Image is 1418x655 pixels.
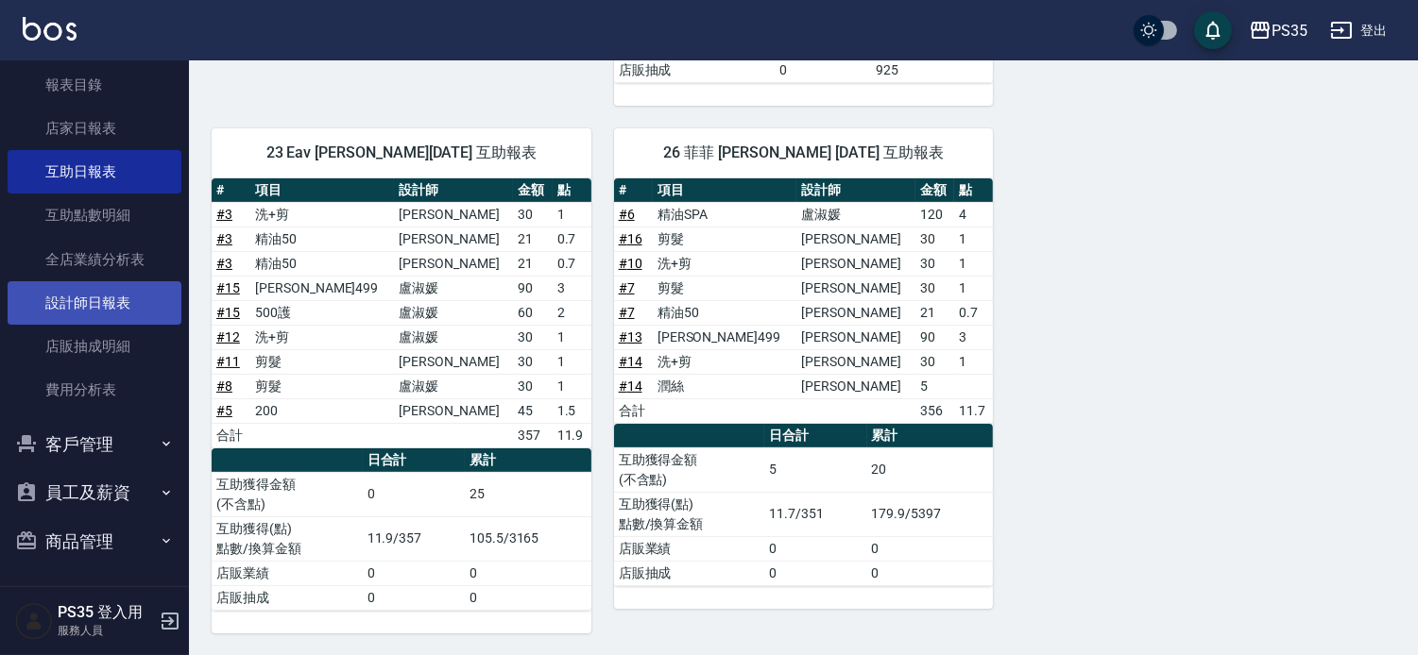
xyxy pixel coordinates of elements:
[394,325,513,349] td: 盧淑媛
[8,193,181,237] a: 互助點數明細
[513,374,552,398] td: 30
[216,354,240,369] a: #11
[619,280,635,295] a: #7
[8,468,181,517] button: 員工及薪資
[216,256,232,271] a: #3
[954,227,993,251] td: 1
[915,349,954,374] td: 30
[796,325,915,349] td: [PERSON_NAME]
[394,349,513,374] td: [PERSON_NAME]
[653,202,796,227] td: 精油SPA
[775,58,871,82] td: 0
[653,349,796,374] td: 洗+剪
[23,17,77,41] img: Logo
[915,374,954,398] td: 5
[363,516,465,561] td: 11.9/357
[915,398,954,423] td: 356
[653,227,796,251] td: 剪髮
[553,300,591,325] td: 2
[465,472,591,516] td: 25
[250,325,394,349] td: 洗+剪
[653,178,796,203] th: 項目
[394,227,513,251] td: [PERSON_NAME]
[216,280,240,295] a: #15
[764,561,866,585] td: 0
[212,178,250,203] th: #
[465,585,591,610] td: 0
[8,150,181,193] a: 互助日報表
[212,448,591,611] table: a dense table
[614,398,653,423] td: 合計
[8,63,181,107] a: 報表目錄
[363,472,465,516] td: 0
[513,423,552,447] td: 357
[915,325,954,349] td: 90
[216,378,232,394] a: #8
[619,354,642,369] a: #14
[553,374,591,398] td: 1
[250,251,394,276] td: 精油50
[234,143,569,162] span: 23 Eav [PERSON_NAME][DATE] 互助報表
[250,178,394,203] th: 項目
[394,276,513,300] td: 盧淑媛
[915,300,954,325] td: 21
[867,492,994,536] td: 179.9/5397
[553,227,591,251] td: 0.7
[954,398,993,423] td: 11.7
[212,585,363,610] td: 店販抽成
[954,178,993,203] th: 點
[954,276,993,300] td: 1
[764,536,866,561] td: 0
[553,276,591,300] td: 3
[250,300,394,325] td: 500護
[394,398,513,423] td: [PERSON_NAME]
[250,202,394,227] td: 洗+剪
[513,398,552,423] td: 45
[8,238,181,281] a: 全店業績分析表
[8,368,181,411] a: 費用分析表
[915,178,954,203] th: 金額
[513,300,552,325] td: 60
[1323,13,1395,48] button: 登出
[614,536,765,561] td: 店販業績
[216,403,232,418] a: #5
[8,517,181,566] button: 商品管理
[363,561,465,585] td: 0
[513,202,552,227] td: 30
[216,305,240,320] a: #15
[619,231,642,246] a: #16
[216,207,232,222] a: #3
[465,448,591,473] th: 累計
[796,227,915,251] td: [PERSON_NAME]
[653,300,796,325] td: 精油50
[954,300,993,325] td: 0.7
[867,447,994,492] td: 20
[513,251,552,276] td: 21
[250,276,394,300] td: [PERSON_NAME]499
[954,325,993,349] td: 3
[614,58,775,82] td: 店販抽成
[216,231,232,246] a: #3
[614,178,994,424] table: a dense table
[250,227,394,251] td: 精油50
[619,305,635,320] a: #7
[954,349,993,374] td: 1
[513,178,552,203] th: 金額
[867,424,994,448] th: 累計
[553,202,591,227] td: 1
[394,300,513,325] td: 盧淑媛
[58,603,154,622] h5: PS35 登入用
[1241,11,1315,50] button: PS35
[15,602,53,640] img: Person
[513,325,552,349] td: 30
[619,207,635,222] a: #6
[513,276,552,300] td: 90
[553,178,591,203] th: 點
[212,516,363,561] td: 互助獲得(點) 點數/換算金額
[915,251,954,276] td: 30
[915,276,954,300] td: 30
[58,622,154,639] p: 服務人員
[796,349,915,374] td: [PERSON_NAME]
[653,276,796,300] td: 剪髮
[212,178,591,448] table: a dense table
